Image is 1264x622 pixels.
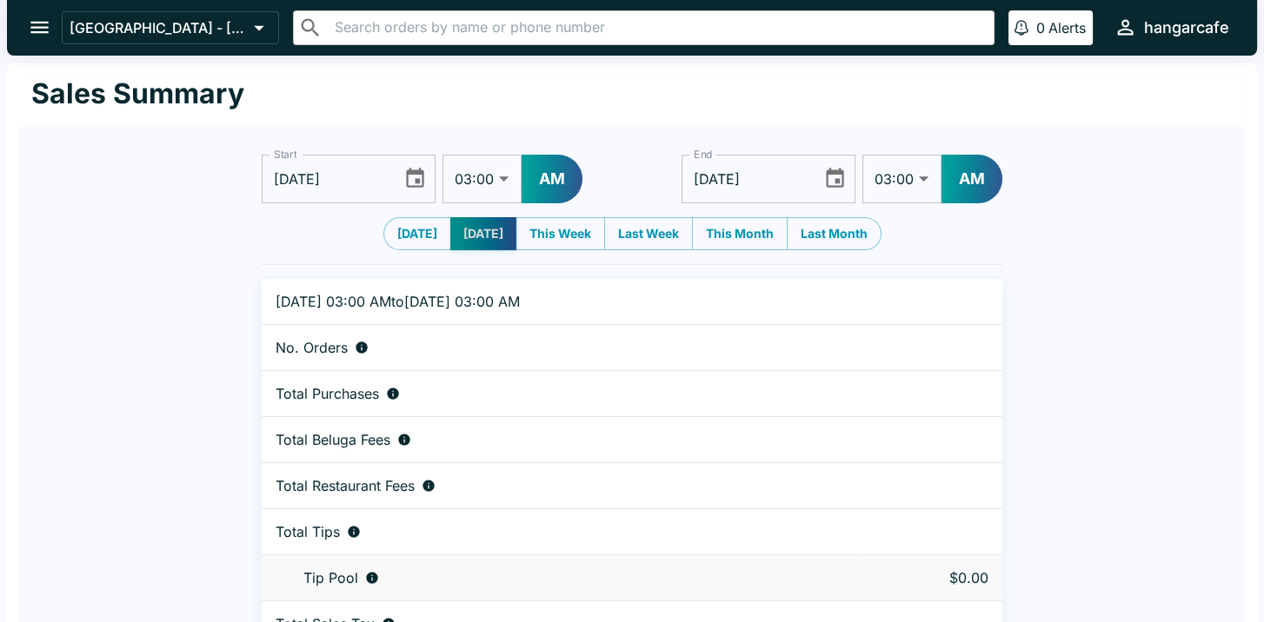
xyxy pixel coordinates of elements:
[276,523,340,540] p: Total Tips
[450,217,516,250] button: [DATE]
[396,160,434,197] button: Choose date, selected date is Sep 4, 2025
[62,11,279,44] button: [GEOGRAPHIC_DATA] - [GEOGRAPHIC_DATA]
[329,16,987,40] input: Search orders by name or phone number
[941,155,1002,203] button: AM
[276,523,842,540] div: Combined individual and pooled tips
[31,76,244,111] h1: Sales Summary
[870,569,988,586] p: $0.00
[276,293,842,310] p: [DATE] 03:00 AM to [DATE] 03:00 AM
[1036,19,1045,36] p: 0
[1107,9,1236,46] button: hangarcafe
[276,569,842,586] div: Tips unclaimed by a waiter
[522,155,582,203] button: AM
[276,385,379,402] p: Total Purchases
[816,160,854,197] button: Choose date, selected date is Sep 5, 2025
[17,5,62,50] button: open drawer
[1048,19,1086,36] p: Alerts
[276,477,842,494] div: Fees paid by diners to restaurant
[276,339,348,356] p: No. Orders
[694,147,713,162] label: End
[1144,17,1229,38] div: hangarcafe
[70,19,247,36] p: [GEOGRAPHIC_DATA] - [GEOGRAPHIC_DATA]
[276,431,390,448] p: Total Beluga Fees
[516,217,605,250] button: This Week
[692,217,788,250] button: This Month
[262,155,389,203] input: mm/dd/yyyy
[276,431,842,448] div: Fees paid by diners to Beluga
[276,385,842,402] div: Aggregate order subtotals
[276,477,415,494] p: Total Restaurant Fees
[682,155,809,203] input: mm/dd/yyyy
[276,339,842,356] div: Number of orders placed
[274,147,296,162] label: Start
[383,217,451,250] button: [DATE]
[303,569,358,586] p: Tip Pool
[604,217,693,250] button: Last Week
[787,217,881,250] button: Last Month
